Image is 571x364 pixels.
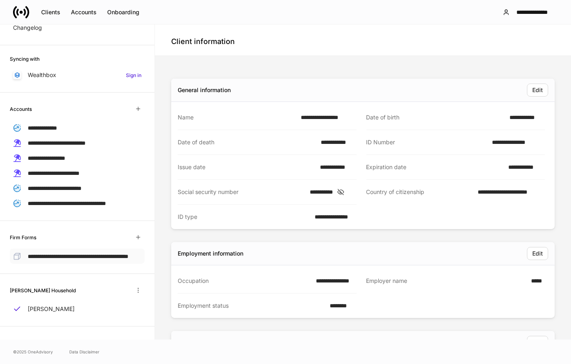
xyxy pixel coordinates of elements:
[178,277,311,285] div: Occupation
[366,163,504,171] div: Expiration date
[178,338,231,346] div: Contact information
[126,71,141,79] h6: Sign in
[107,8,139,16] div: Onboarding
[10,234,36,241] h6: Firm Forms
[13,349,53,355] span: © 2025 OneAdvisory
[532,338,543,346] div: Edit
[71,8,97,16] div: Accounts
[171,37,235,46] h4: Client information
[10,302,145,316] a: [PERSON_NAME]
[366,113,505,121] div: Date of birth
[527,247,548,260] button: Edit
[178,302,325,310] div: Employment status
[527,336,548,349] button: Edit
[36,6,66,19] button: Clients
[366,277,526,285] div: Employer name
[102,6,145,19] button: Onboarding
[178,249,243,258] div: Employment information
[69,349,99,355] a: Data Disclaimer
[532,86,543,94] div: Edit
[10,20,145,35] a: Changelog
[178,86,231,94] div: General information
[366,188,473,196] div: Country of citizenship
[28,71,56,79] p: Wealthbox
[10,55,40,63] h6: Syncing with
[527,84,548,97] button: Edit
[178,213,310,221] div: ID type
[178,138,316,146] div: Date of death
[178,163,315,171] div: Issue date
[178,188,305,196] div: Social security number
[178,113,296,121] div: Name
[10,105,32,113] h6: Accounts
[532,249,543,258] div: Edit
[10,287,76,294] h6: [PERSON_NAME] Household
[41,8,60,16] div: Clients
[66,6,102,19] button: Accounts
[13,24,42,32] p: Changelog
[28,305,75,313] p: [PERSON_NAME]
[10,68,145,82] a: WealthboxSign in
[366,138,487,146] div: ID Number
